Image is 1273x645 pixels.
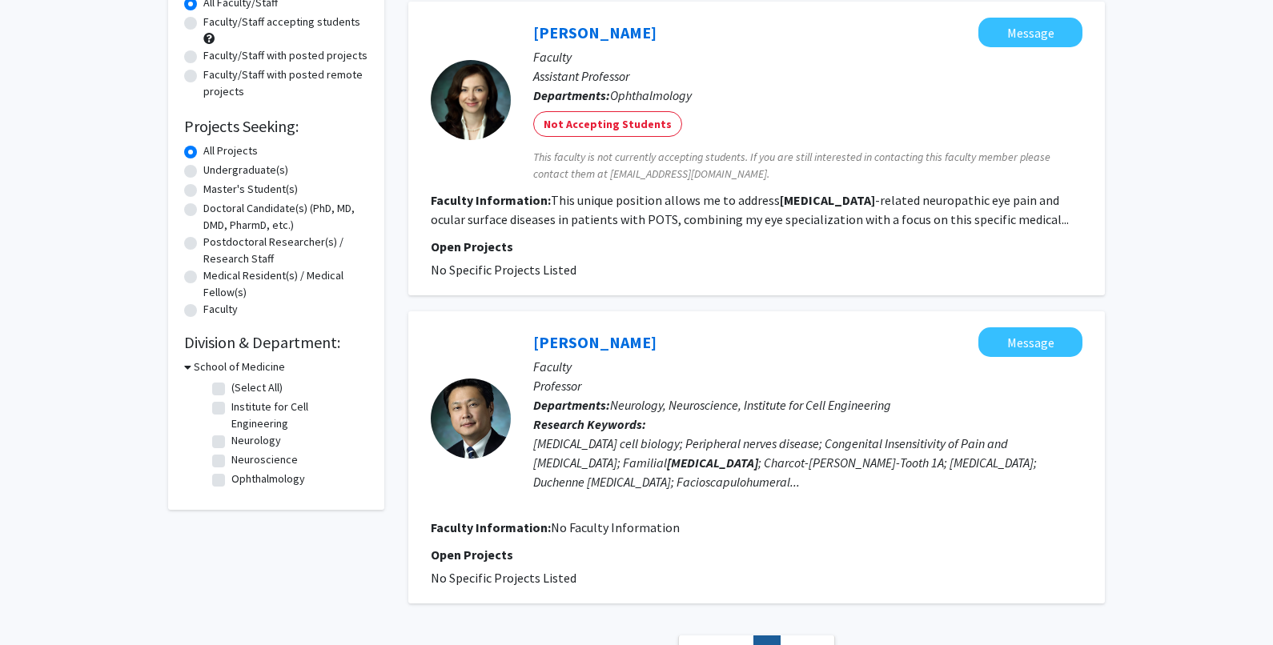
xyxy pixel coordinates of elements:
[533,416,646,432] b: Research Keywords:
[203,162,288,178] label: Undergraduate(s)
[431,570,576,586] span: No Specific Projects Listed
[533,87,610,103] b: Departments:
[610,397,891,413] span: Neurology, Neuroscience, Institute for Cell Engineering
[667,455,758,471] b: [MEDICAL_DATA]
[231,471,305,487] label: Ophthalmology
[12,573,68,633] iframe: Chat
[780,192,875,208] b: [MEDICAL_DATA]
[203,200,368,234] label: Doctoral Candidate(s) (PhD, MD, DMD, PharmD, etc.)
[978,327,1082,357] button: Message Gabsang Lee
[533,22,657,42] a: [PERSON_NAME]
[184,117,368,136] h2: Projects Seeking:
[533,434,1082,491] div: [MEDICAL_DATA] cell biology; Peripheral nerves disease; Congenital Insensitivity of Pain and [MED...
[533,397,610,413] b: Departments:
[203,267,368,301] label: Medical Resident(s) / Medical Fellow(s)
[203,47,367,64] label: Faculty/Staff with posted projects
[978,18,1082,47] button: Message Sezen Karakus
[431,237,1082,256] p: Open Projects
[203,234,368,267] label: Postdoctoral Researcher(s) / Research Staff
[231,379,283,396] label: (Select All)
[194,359,285,375] h3: School of Medicine
[184,333,368,352] h2: Division & Department:
[533,111,682,137] mat-chip: Not Accepting Students
[231,432,281,449] label: Neurology
[431,519,551,535] b: Faculty Information:
[431,545,1082,564] p: Open Projects
[203,142,258,159] label: All Projects
[203,66,368,100] label: Faculty/Staff with posted remote projects
[431,262,576,278] span: No Specific Projects Listed
[533,66,1082,86] p: Assistant Professor
[533,149,1082,182] span: This faculty is not currently accepting students. If you are still interested in contacting this ...
[610,87,692,103] span: Ophthalmology
[533,376,1082,395] p: Professor
[231,451,298,468] label: Neuroscience
[533,332,657,352] a: [PERSON_NAME]
[203,14,360,30] label: Faculty/Staff accepting students
[203,181,298,198] label: Master's Student(s)
[533,47,1082,66] p: Faculty
[431,192,1069,227] fg-read-more: This unique position allows me to address -related neuropathic eye pain and ocular surface diseas...
[533,357,1082,376] p: Faculty
[551,519,680,535] span: No Faculty Information
[431,192,551,208] b: Faculty Information:
[203,301,238,318] label: Faculty
[231,399,364,432] label: Institute for Cell Engineering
